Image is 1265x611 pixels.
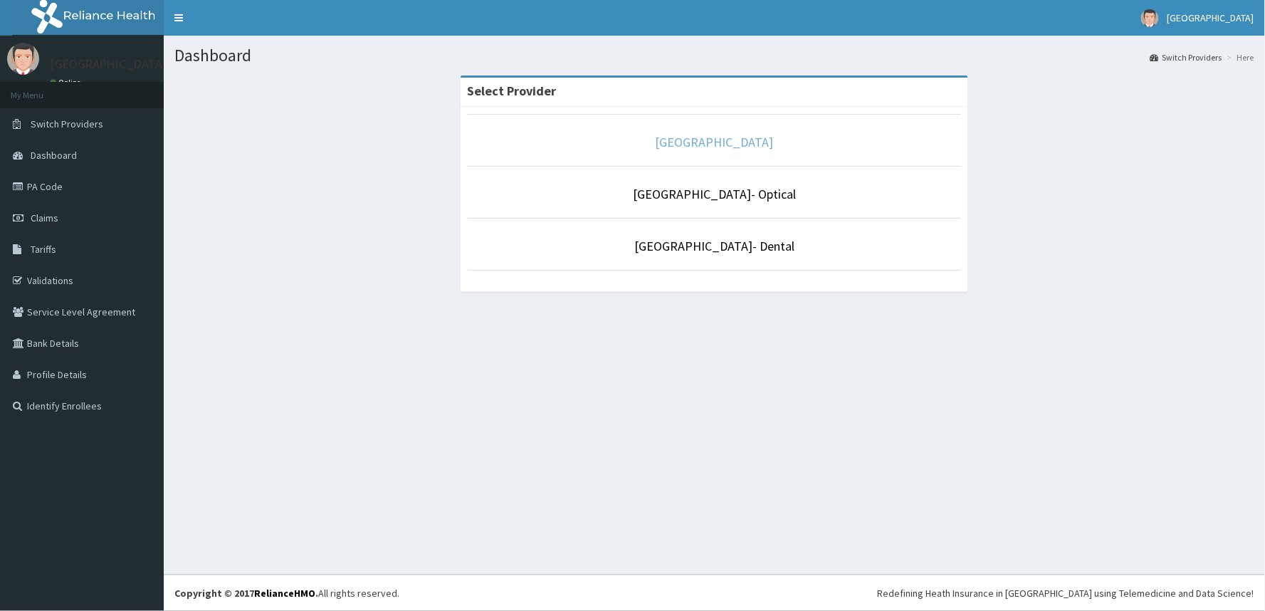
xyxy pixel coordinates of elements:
a: RelianceHMO [254,587,315,600]
li: Here [1224,51,1254,63]
img: User Image [1141,9,1159,27]
a: [GEOGRAPHIC_DATA]- Dental [634,238,794,254]
span: [GEOGRAPHIC_DATA] [1167,11,1254,24]
div: Redefining Heath Insurance in [GEOGRAPHIC_DATA] using Telemedicine and Data Science! [878,586,1254,600]
a: Switch Providers [1150,51,1222,63]
strong: Copyright © 2017 . [174,587,318,600]
img: User Image [7,43,39,75]
p: [GEOGRAPHIC_DATA] [50,58,167,70]
a: [GEOGRAPHIC_DATA]- Optical [633,186,796,202]
span: Claims [31,211,58,224]
span: Tariffs [31,243,56,256]
a: Online [50,78,84,88]
span: Dashboard [31,149,77,162]
h1: Dashboard [174,46,1254,65]
footer: All rights reserved. [164,575,1265,611]
strong: Select Provider [468,83,557,99]
span: Switch Providers [31,117,103,130]
a: [GEOGRAPHIC_DATA] [656,134,774,150]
